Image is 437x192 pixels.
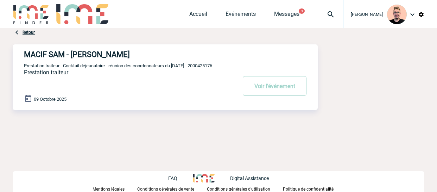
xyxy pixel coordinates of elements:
img: 129741-1.png [387,5,407,24]
a: Conditions générales de vente [137,185,207,192]
a: Messages [274,11,299,20]
p: Conditions générales d'utilisation [207,187,270,192]
a: Accueil [189,11,207,20]
span: Prestation traiteur - Cocktail déjeunatoire - réunion des coordonnateurs du [DATE] - 2000425176 [24,63,212,68]
button: Voir l'événement [243,76,306,96]
a: Mentions légales [93,185,137,192]
span: Prestation traiteur [24,69,68,76]
a: FAQ [168,174,193,181]
h4: MACIF SAM - [PERSON_NAME] [24,50,216,59]
p: Politique de confidentialité [283,187,334,192]
span: [PERSON_NAME] [351,12,383,17]
img: http://www.idealmeetingsevents.fr/ [193,174,215,182]
p: Mentions légales [93,187,125,192]
img: IME-Finder [13,4,49,24]
span: 09 Octobre 2025 [34,97,66,102]
a: Retour [23,30,35,35]
button: 3 [299,8,305,14]
p: Digital Assistance [230,175,269,181]
p: FAQ [168,175,177,181]
a: Politique de confidentialité [283,185,345,192]
a: Evénements [226,11,256,20]
p: Conditions générales de vente [137,187,194,192]
a: Conditions générales d'utilisation [207,185,283,192]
